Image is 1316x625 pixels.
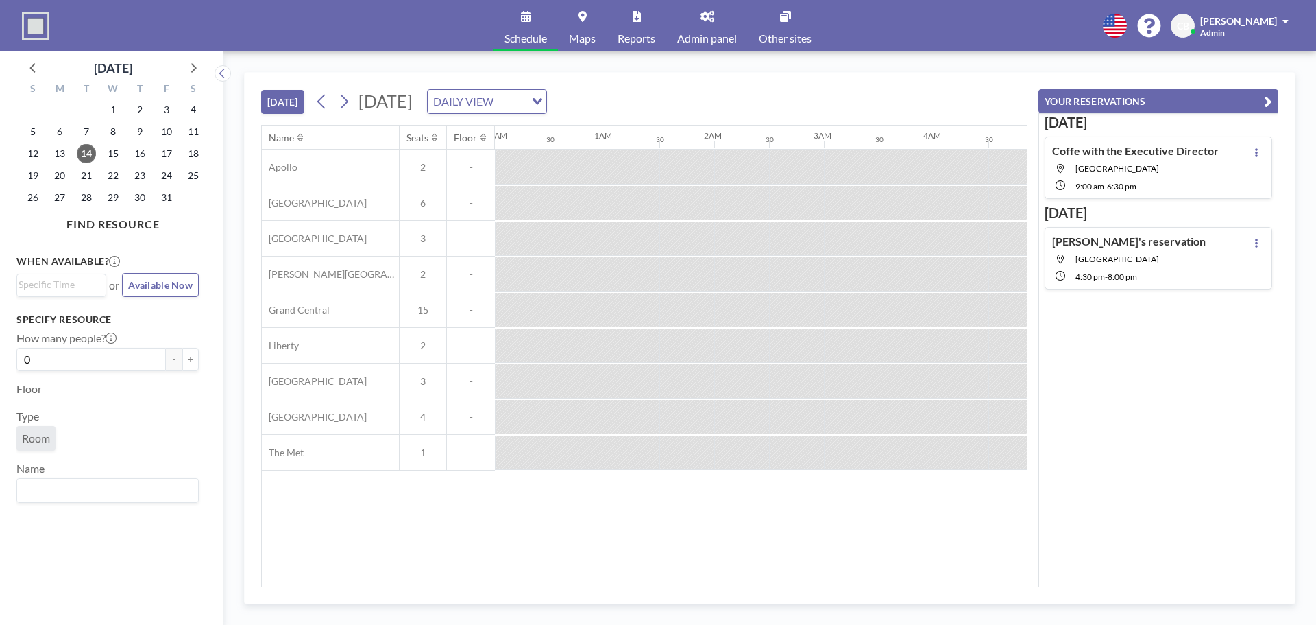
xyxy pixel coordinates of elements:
h3: [DATE] [1045,204,1272,222]
span: Monday, October 27, 2025 [50,188,69,207]
label: Floor [16,382,42,396]
span: Friday, October 31, 2025 [157,188,176,207]
span: 8:00 PM [1108,272,1137,282]
span: 6:30 PM [1107,181,1136,191]
button: + [182,348,199,371]
input: Search for option [19,277,98,292]
span: Thursday, October 2, 2025 [130,100,149,119]
label: Name [16,462,45,475]
span: Saturday, October 18, 2025 [184,144,203,163]
span: 2 [400,268,446,281]
span: Thursday, October 16, 2025 [130,144,149,163]
span: [PERSON_NAME] [1200,15,1277,27]
div: Seats [406,132,428,144]
span: Tuesday, October 28, 2025 [77,188,96,207]
div: 30 [985,135,993,144]
span: Saturday, October 11, 2025 [184,122,203,141]
span: - [1105,272,1108,282]
div: 1AM [594,130,612,141]
div: 4AM [923,130,941,141]
span: Tuesday, October 7, 2025 [77,122,96,141]
span: Brooklyn Bridge [1075,163,1159,174]
span: Sunday, October 19, 2025 [23,166,42,185]
h3: Specify resource [16,314,199,326]
input: Search for option [19,482,191,499]
label: Type [16,410,39,423]
span: [GEOGRAPHIC_DATA] [262,375,367,388]
span: [PERSON_NAME][GEOGRAPHIC_DATA] [262,268,399,281]
span: Admin [1200,27,1225,38]
span: Friday, October 3, 2025 [157,100,176,119]
div: 2AM [704,130,722,141]
span: Tuesday, October 21, 2025 [77,166,96,185]
span: 2 [400,161,446,174]
div: Search for option [17,274,106,295]
span: Tuesday, October 14, 2025 [77,144,96,163]
span: Liberty [262,340,299,352]
span: [GEOGRAPHIC_DATA] [262,197,367,209]
span: Friday, October 10, 2025 [157,122,176,141]
span: Wednesday, October 15, 2025 [103,144,123,163]
span: 2 [400,340,446,352]
span: Other sites [759,33,812,44]
h3: [DATE] [1045,114,1272,131]
span: - [447,268,495,281]
span: - [447,375,495,388]
span: Saturday, October 25, 2025 [184,166,203,185]
span: Wednesday, October 22, 2025 [103,166,123,185]
span: The Met [262,447,304,459]
span: Friday, October 17, 2025 [157,144,176,163]
span: - [1104,181,1107,191]
h4: [PERSON_NAME]'s reservation [1052,235,1206,248]
button: YOUR RESERVATIONS [1038,89,1278,113]
span: Apollo [262,161,297,174]
div: W [100,81,127,99]
input: Search for option [498,93,524,110]
span: Sunday, October 5, 2025 [23,122,42,141]
span: DAILY VIEW [430,93,496,110]
button: Available Now [122,273,199,297]
span: Monday, October 13, 2025 [50,144,69,163]
span: 6 [400,197,446,209]
span: - [447,233,495,245]
div: T [126,81,153,99]
div: 30 [546,135,555,144]
span: Sunday, October 12, 2025 [23,144,42,163]
div: 30 [656,135,664,144]
span: - [447,304,495,316]
span: - [447,447,495,459]
span: Grand Central [262,304,330,316]
span: Thursday, October 30, 2025 [130,188,149,207]
div: F [153,81,180,99]
span: Saturday, October 4, 2025 [184,100,203,119]
span: - [447,161,495,174]
div: S [180,81,206,99]
span: Monday, October 20, 2025 [50,166,69,185]
span: - [447,411,495,423]
h4: FIND RESOURCE [16,212,210,231]
span: [GEOGRAPHIC_DATA] [262,411,367,423]
img: organization-logo [22,12,49,40]
span: Thursday, October 9, 2025 [130,122,149,141]
div: Floor [454,132,477,144]
span: 15 [400,304,446,316]
div: Name [269,132,294,144]
span: 1 [400,447,446,459]
span: 3 [400,375,446,388]
div: [DATE] [94,58,132,78]
span: 3 [400,233,446,245]
span: Maps [569,33,596,44]
span: Admin panel [677,33,737,44]
span: Monday, October 6, 2025 [50,122,69,141]
span: Wednesday, October 8, 2025 [103,122,123,141]
span: - [447,340,495,352]
span: Wednesday, October 29, 2025 [103,188,123,207]
span: [GEOGRAPHIC_DATA] [262,233,367,245]
span: 4 [400,411,446,423]
span: CB [1177,20,1189,32]
span: - [447,197,495,209]
span: Reports [618,33,655,44]
span: Room [22,432,50,445]
span: [DATE] [358,91,413,111]
span: 4:30 PM [1075,272,1105,282]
